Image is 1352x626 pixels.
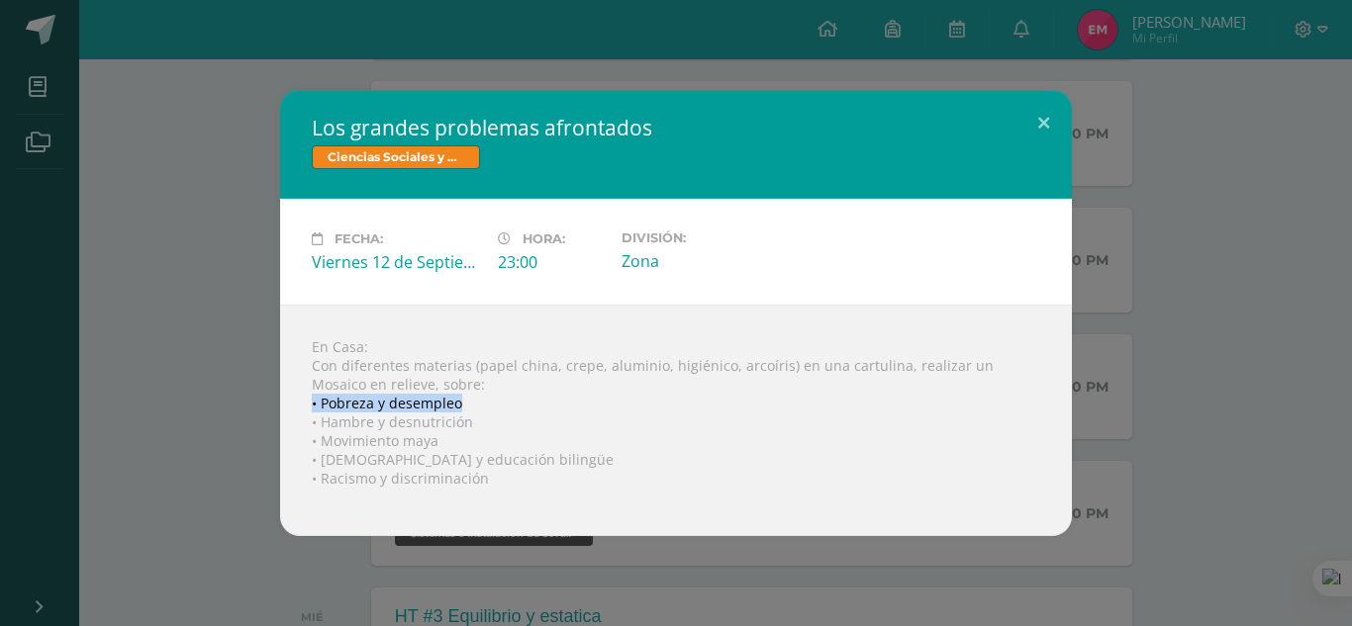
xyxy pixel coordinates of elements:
[523,231,565,246] span: Hora:
[622,250,792,272] div: Zona
[335,231,383,246] span: Fecha:
[1015,90,1072,157] button: Close (Esc)
[622,230,792,245] label: División:
[312,251,482,273] div: Viernes 12 de Septiembre
[312,145,480,169] span: Ciencias Sociales y Formación Ciudadana
[280,305,1072,536] div: En Casa: Con diferentes materias (papel china, crepe, aluminio, higiénico, arcoíris) en una cartu...
[312,114,1040,141] h2: Los grandes problemas afrontados
[498,251,606,273] div: 23:00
